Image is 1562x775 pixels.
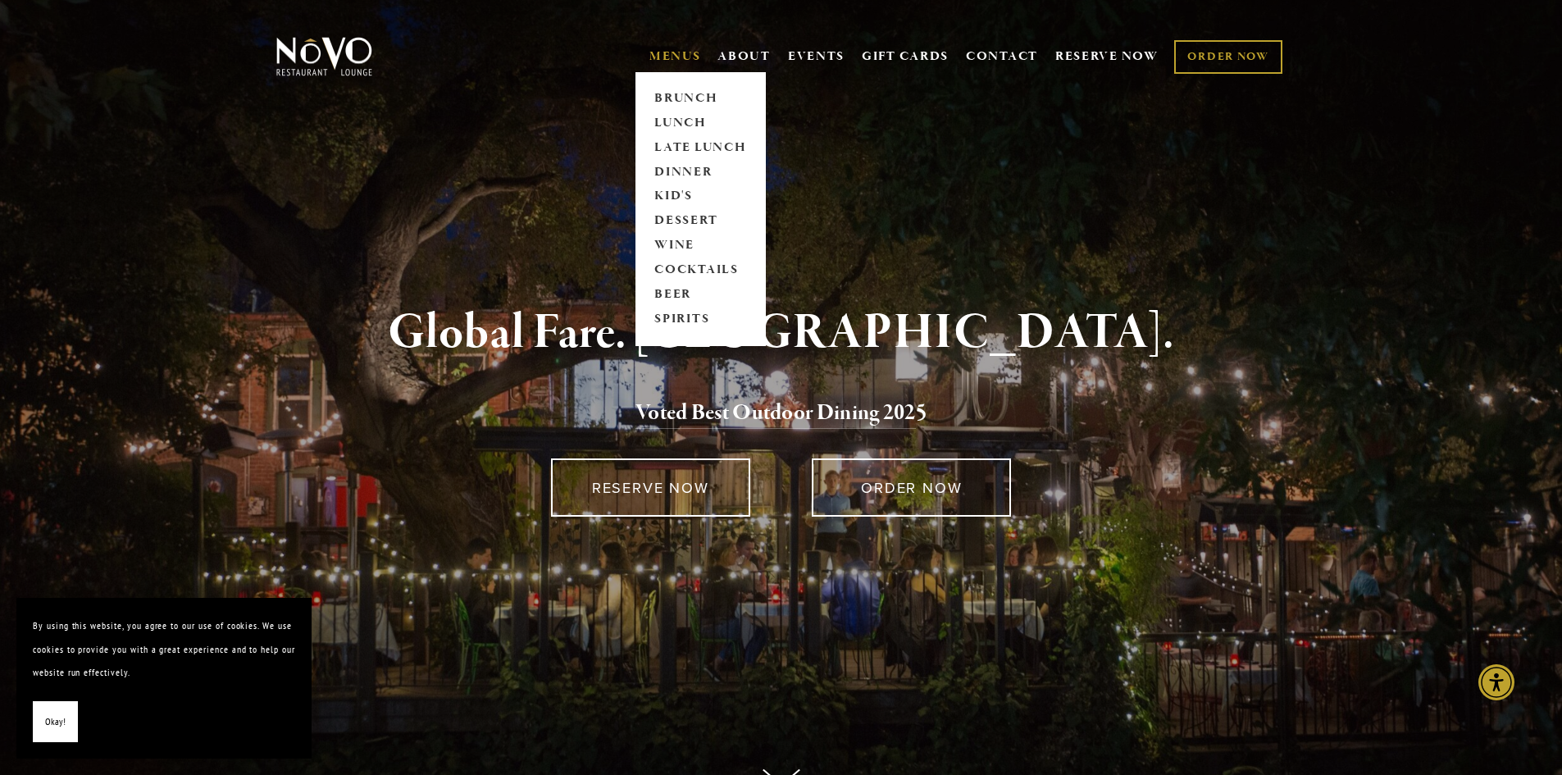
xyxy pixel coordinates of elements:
a: COCKTAILS [649,258,752,283]
a: DINNER [649,160,752,185]
a: WINE [649,234,752,258]
a: DESSERT [649,209,752,234]
a: KID'S [649,185,752,209]
button: Okay! [33,701,78,743]
strong: Global Fare. [GEOGRAPHIC_DATA]. [388,302,1174,364]
p: By using this website, you agree to our use of cookies. We use cookies to provide you with a grea... [33,614,295,685]
img: Novo Restaurant &amp; Lounge [273,36,376,77]
a: GIFT CARDS [862,41,949,72]
section: Cookie banner [16,598,312,759]
a: BRUNCH [649,86,752,111]
a: SPIRITS [649,308,752,332]
a: EVENTS [788,48,845,65]
a: ORDER NOW [1174,40,1282,74]
a: LUNCH [649,111,752,135]
a: RESERVE NOW [551,458,750,517]
a: CONTACT [966,41,1038,72]
a: LATE LUNCH [649,135,752,160]
a: Voted Best Outdoor Dining 202 [635,399,916,430]
span: Okay! [45,710,66,734]
a: ABOUT [717,48,771,65]
a: BEER [649,283,752,308]
div: Accessibility Menu [1478,664,1514,700]
h2: 5 [303,396,1259,431]
a: RESERVE NOW [1055,41,1159,72]
a: MENUS [649,48,701,65]
a: ORDER NOW [812,458,1011,517]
